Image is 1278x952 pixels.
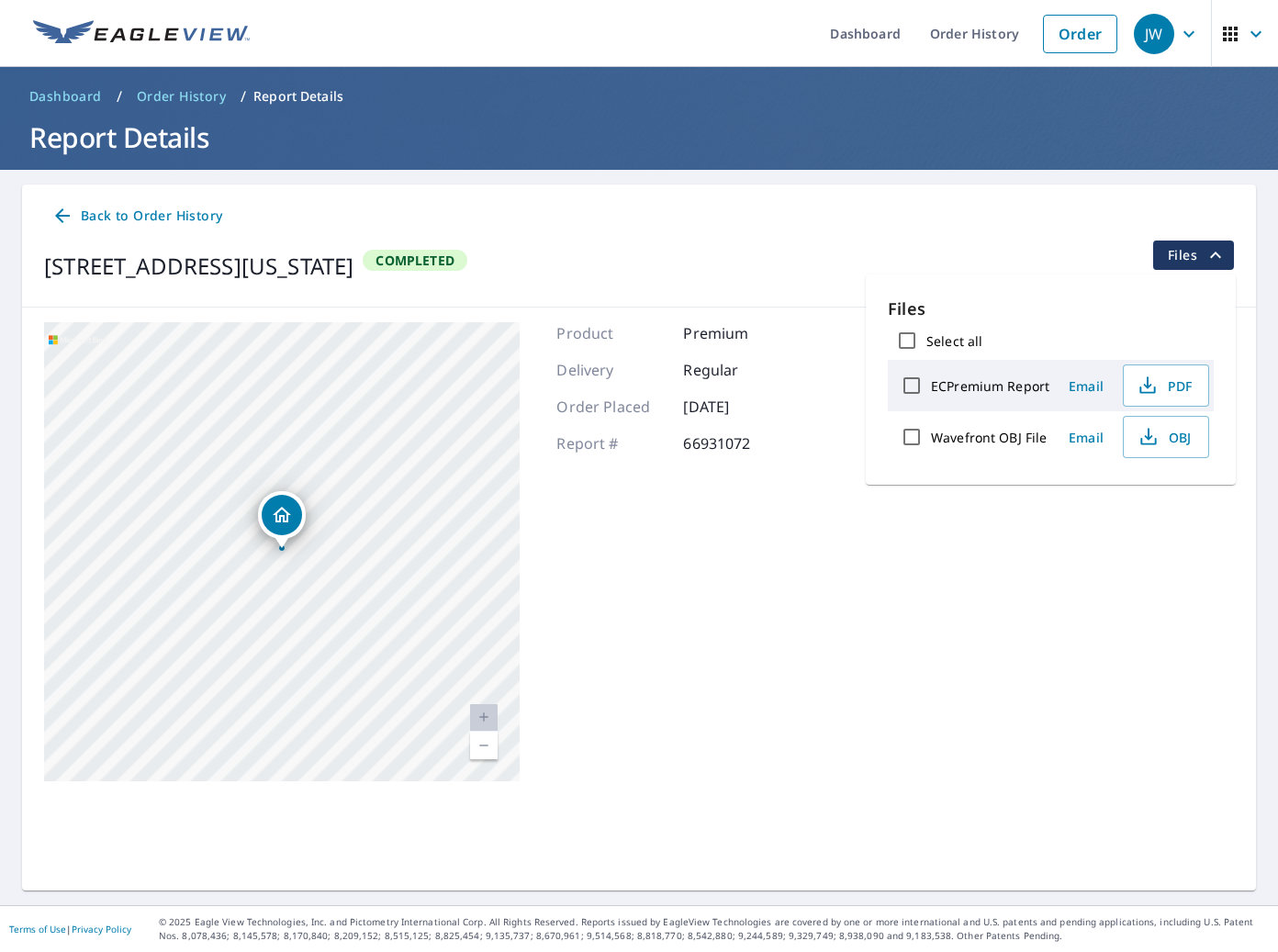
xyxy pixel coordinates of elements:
span: Email [1064,429,1108,446]
span: Files [1168,244,1227,266]
label: ECPremium Report [931,377,1049,395]
p: 66931072 [683,432,793,454]
p: [DATE] [683,396,793,418]
button: PDF [1123,364,1209,407]
span: Dashboard [29,87,102,106]
nav: breadcrumb [22,82,1256,111]
p: Product [556,322,667,344]
button: OBJ [1123,416,1209,458]
span: Email [1064,377,1108,395]
span: OBJ [1135,426,1194,448]
a: Back to Order History [44,199,230,233]
a: Terms of Use [9,923,66,935]
span: Back to Order History [51,205,222,228]
a: Dashboard [22,82,109,111]
span: Completed [364,252,465,269]
label: Wavefront OBJ File [931,429,1047,446]
p: Order Placed [556,396,667,418]
li: / [241,85,246,107]
p: Premium [683,322,793,344]
span: PDF [1135,375,1194,397]
div: Dropped pin, building 1, Residential property, 9500 Greystone Ave Oklahoma City, OK 73120 [258,491,306,548]
div: JW [1134,14,1174,54]
button: Email [1057,372,1115,400]
p: Delivery [556,359,667,381]
a: Current Level 20, Zoom Out [470,732,498,759]
a: Privacy Policy [72,923,131,935]
label: Select all [926,332,982,350]
a: Order History [129,82,233,111]
span: Order History [137,87,226,106]
button: Email [1057,423,1115,452]
a: Current Level 20, Zoom In Disabled [470,704,498,732]
p: | [9,924,131,935]
img: EV Logo [33,20,250,48]
p: Report Details [253,87,343,106]
h1: Report Details [22,118,1256,156]
p: Files [888,297,1214,321]
p: Report # [556,432,667,454]
div: [STREET_ADDRESS][US_STATE] [44,250,353,283]
a: Order [1043,15,1117,53]
p: © 2025 Eagle View Technologies, Inc. and Pictometry International Corp. All Rights Reserved. Repo... [159,915,1269,943]
p: Regular [683,359,793,381]
li: / [117,85,122,107]
button: filesDropdownBtn-66931072 [1152,241,1234,270]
